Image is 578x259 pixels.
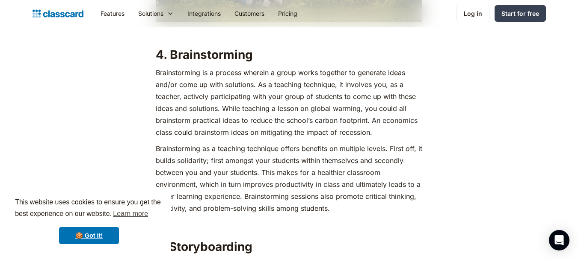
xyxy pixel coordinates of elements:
[138,9,163,18] div: Solutions
[271,4,304,23] a: Pricing
[33,8,83,20] a: home
[156,239,252,254] strong: 5. Storyboarding
[156,47,422,62] h2: ‍
[15,197,163,220] span: This website uses cookies to ensure you get the best experience on our website.
[94,4,131,23] a: Features
[112,207,149,220] a: learn more about cookies
[181,4,228,23] a: Integrations
[7,189,171,252] div: cookieconsent
[156,26,422,38] p: ‍
[59,227,119,244] a: dismiss cookie message
[456,5,489,22] a: Log in
[228,4,271,23] a: Customers
[156,47,253,62] strong: 4. Brainstorming
[501,9,539,18] div: Start for free
[156,239,422,254] h2: ‍
[156,67,422,138] p: Brainstorming is a process wherein a group works together to generate ideas and/or come up with s...
[156,143,422,214] p: Brainstorming as a teaching technique offers benefits on multiple levels. First off, it builds so...
[464,9,482,18] div: Log in
[156,218,422,230] p: ‍
[495,5,546,22] a: Start for free
[549,230,569,250] div: Open Intercom Messenger
[131,4,181,23] div: Solutions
